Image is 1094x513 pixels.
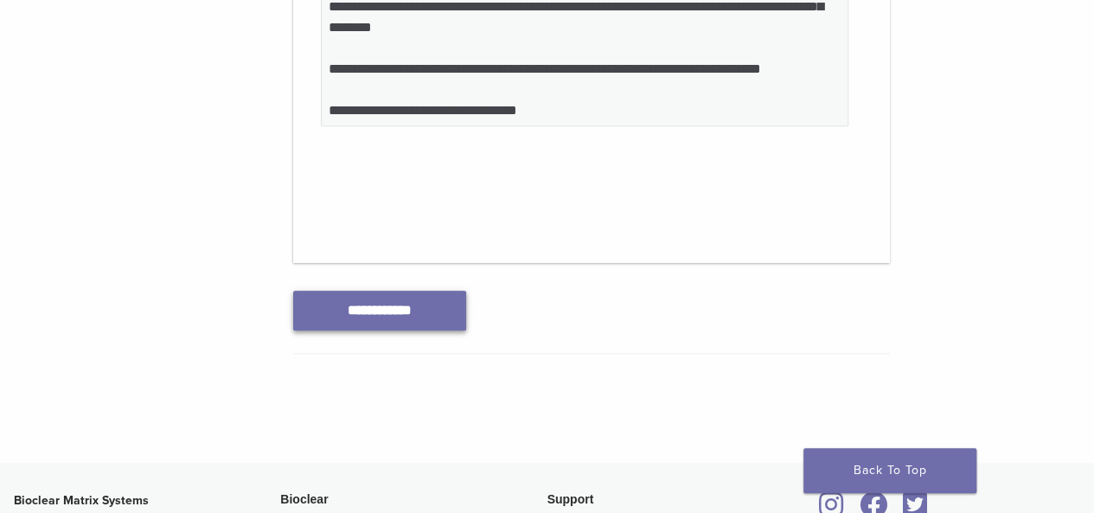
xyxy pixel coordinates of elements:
[321,154,584,221] iframe: reCAPTCHA
[280,492,328,506] span: Bioclear
[803,448,976,493] a: Back To Top
[547,492,594,506] span: Support
[14,493,149,508] strong: Bioclear Matrix Systems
